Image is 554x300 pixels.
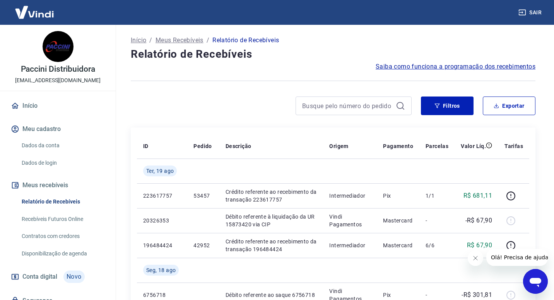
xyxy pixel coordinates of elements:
[483,97,535,115] button: Exportar
[426,241,448,249] p: 6/6
[212,36,279,45] p: Relatório de Recebíveis
[465,216,492,225] p: -R$ 67,90
[21,65,95,73] p: Paccini Distribuidora
[486,249,548,266] iframe: Mensagem da empresa
[43,31,74,62] img: 0eee14b7-a6d5-4b8a-a620-2161b90a929e.jpeg
[19,138,106,153] a: Dados da conta
[149,36,152,45] p: /
[226,142,251,150] p: Descrição
[226,213,317,228] p: Débito referente à liquidação da UR 15873420 via CIP
[329,213,371,228] p: Vindi Pagamentos
[517,5,545,20] button: Sair
[329,241,371,249] p: Intermediador
[383,142,413,150] p: Pagamento
[9,121,106,138] button: Meu cadastro
[156,36,203,45] a: Meus Recebíveis
[426,217,448,224] p: -
[226,238,317,253] p: Crédito referente ao recebimento da transação 196484424
[131,36,146,45] a: Início
[15,76,101,84] p: [EMAIL_ADDRESS][DOMAIN_NAME]
[9,267,106,286] a: Conta digitalNovo
[9,0,60,24] img: Vindi
[383,241,413,249] p: Mastercard
[193,192,213,200] p: 53457
[523,269,548,294] iframe: Botão para abrir a janela de mensagens
[302,100,393,112] input: Busque pelo número do pedido
[19,211,106,227] a: Recebíveis Futuros Online
[19,246,106,262] a: Disponibilização de agenda
[462,290,492,300] p: -R$ 301,81
[207,36,209,45] p: /
[19,155,106,171] a: Dados de login
[131,47,535,62] h4: Relatório de Recebíveis
[193,241,213,249] p: 42952
[226,291,317,299] p: Débito referente ao saque 6756718
[504,142,523,150] p: Tarifas
[9,97,106,114] a: Início
[143,192,181,200] p: 223617757
[19,194,106,210] a: Relatório de Recebíveis
[468,250,483,266] iframe: Fechar mensagem
[383,192,413,200] p: Pix
[426,142,448,150] p: Parcelas
[467,241,492,250] p: R$ 67,90
[329,142,348,150] p: Origem
[421,97,474,115] button: Filtros
[383,291,413,299] p: Pix
[329,192,371,200] p: Intermediador
[146,167,174,175] span: Ter, 19 ago
[461,142,486,150] p: Valor Líq.
[146,266,176,274] span: Seg, 18 ago
[383,217,413,224] p: Mastercard
[22,271,57,282] span: Conta digital
[226,188,317,203] p: Crédito referente ao recebimento da transação 223617757
[9,177,106,194] button: Meus recebíveis
[143,217,181,224] p: 20326353
[426,291,448,299] p: -
[376,62,535,71] a: Saiba como funciona a programação dos recebimentos
[143,291,181,299] p: 6756718
[19,228,106,244] a: Contratos com credores
[463,191,492,200] p: R$ 681,11
[63,271,85,283] span: Novo
[143,241,181,249] p: 196484424
[5,5,65,12] span: Olá! Precisa de ajuda?
[193,142,212,150] p: Pedido
[426,192,448,200] p: 1/1
[143,142,149,150] p: ID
